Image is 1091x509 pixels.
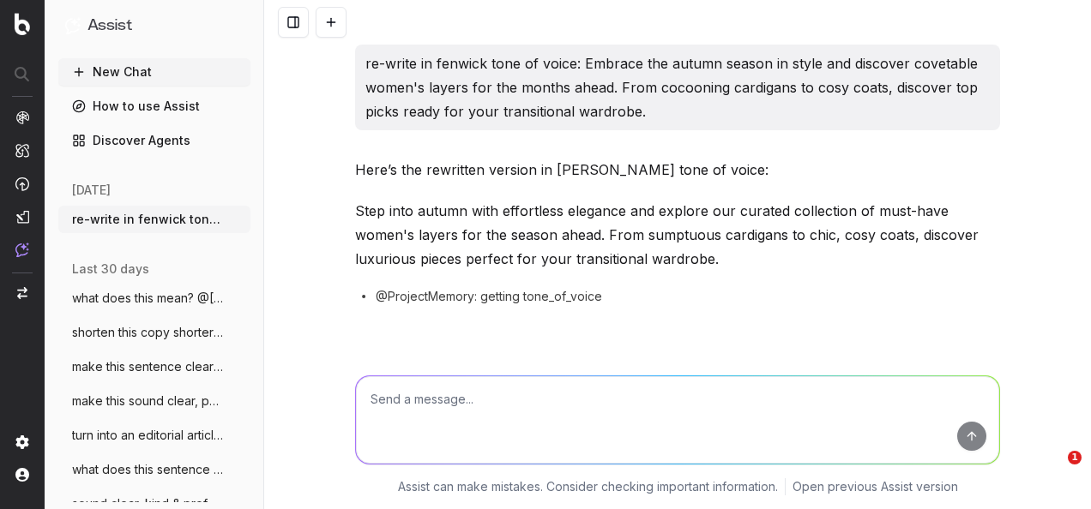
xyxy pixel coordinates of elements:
[72,427,223,444] span: turn into an editorial article: [PAGE HE
[58,387,250,415] button: make this sound clear, polite & professi
[87,14,132,38] h1: Assist
[58,353,250,380] button: make this sentence clear to understand:
[365,51,990,123] p: re-write in fenwick tone of voice: Embrace the autumn season in style and discover covetable wome...
[1033,451,1074,492] iframe: Intercom live chat
[58,422,250,449] button: turn into an editorial article: [PAGE HE
[72,211,223,228] span: re-write in fenwick tone of voice: [PERSON_NAME]
[15,13,30,35] img: Botify logo
[15,435,29,449] img: Setting
[376,288,602,305] span: @ProjectMemory: getting tone_of_voice
[72,290,223,307] span: what does this mean? @[PERSON_NAME]-Pepra I'
[58,127,250,154] a: Discover Agents
[65,14,244,38] button: Assist
[355,158,1000,182] p: Here’s the rewritten version in [PERSON_NAME] tone of voice:
[15,210,29,224] img: Studio
[58,93,250,120] a: How to use Assist
[58,58,250,86] button: New Chat
[15,468,29,482] img: My account
[72,324,223,341] span: shorten this copy shorter and snappier:
[398,478,778,495] p: Assist can make mistakes. Consider checking important information.
[15,177,29,191] img: Activation
[15,111,29,124] img: Analytics
[58,284,250,312] button: what does this mean? @[PERSON_NAME]-Pepra I'
[58,319,250,346] button: shorten this copy shorter and snappier:
[72,392,223,410] span: make this sound clear, polite & professi
[1068,451,1082,464] span: 1
[58,456,250,483] button: what does this sentence mean? Sounds gre
[58,206,250,233] button: re-write in fenwick tone of voice: [PERSON_NAME]
[17,287,27,299] img: Switch project
[793,478,958,495] a: Open previous Assist version
[72,260,149,278] span: last 30 days
[15,143,29,158] img: Intelligence
[355,199,1000,271] p: Step into autumn with effortless elegance and explore our curated collection of must-have women's...
[72,461,223,478] span: what does this sentence mean? Sounds gre
[65,17,81,33] img: Assist
[15,243,29,257] img: Assist
[72,358,223,375] span: make this sentence clear to understand:
[72,182,111,199] span: [DATE]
